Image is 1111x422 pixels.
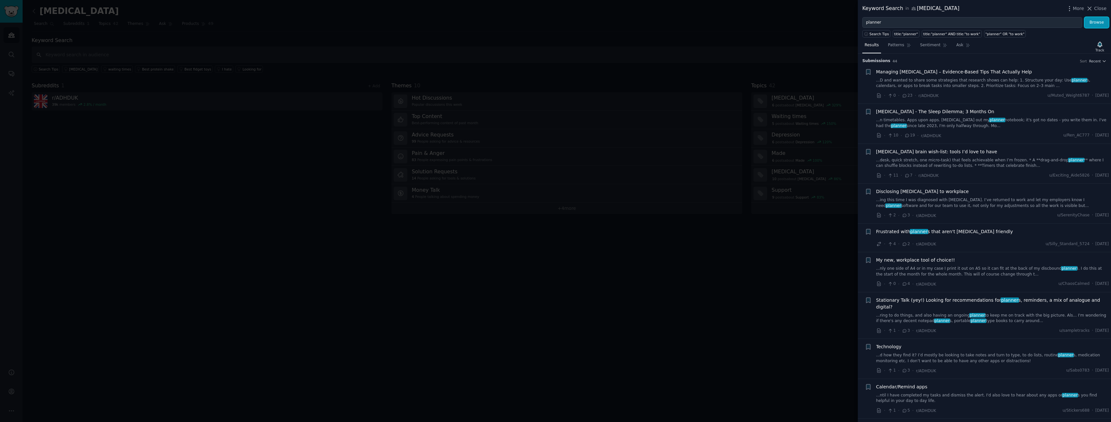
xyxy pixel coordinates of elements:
[1095,173,1109,179] span: [DATE]
[888,368,896,373] span: 1
[1095,408,1109,414] span: [DATE]
[876,297,1109,310] a: Stationary Talk (yey!) Looking for recommendations forplanners, reminders, a mix of analogue and ...
[1095,93,1109,99] span: [DATE]
[923,32,980,36] div: title:"planner" AND title:"to work"
[869,32,889,36] span: Search Tips
[902,281,910,287] span: 4
[876,228,1013,235] span: Frustrated with s that aren't [MEDICAL_DATA] friendly
[894,32,918,36] div: title:"planner"
[888,408,896,414] span: 1
[919,173,939,178] span: r/ADHDUK
[884,241,885,247] span: ·
[1086,5,1106,12] button: Close
[884,367,885,374] span: ·
[893,59,898,63] span: 44
[886,40,913,53] a: Patterns
[902,93,912,99] span: 23
[1071,78,1087,82] span: planner
[916,282,936,287] span: r/ADHDUK
[1093,40,1106,53] button: Track
[876,343,901,350] a: Technology
[876,393,1109,404] a: ...ntil I have completed my tasks and dismiss the alert. I'd also love to hear about any apps orp...
[915,172,916,179] span: ·
[1049,173,1090,179] span: u/Exciting_Aide5826
[912,212,914,219] span: ·
[862,5,960,13] div: Keyword Search [MEDICAL_DATA]
[902,328,910,334] span: 3
[876,78,1109,89] a: ...D and wanted to share some strategies that research shows can help: 1. Structure your day: Use...
[902,368,910,373] span: 3
[884,407,885,414] span: ·
[898,407,899,414] span: ·
[898,92,899,99] span: ·
[1085,17,1109,28] button: Browse
[884,212,885,219] span: ·
[1095,241,1109,247] span: [DATE]
[902,408,910,414] span: 5
[1092,133,1093,138] span: ·
[1061,266,1077,271] span: planner
[876,313,1109,324] a: ...ring to do things, and also having an ongoingplannerto keep me on track with the big picture. ...
[1095,212,1109,218] span: [DATE]
[1095,48,1104,52] div: Track
[893,30,919,38] a: title:"planner"
[898,212,899,219] span: ·
[1059,328,1090,334] span: u/sampletracks
[1092,173,1093,179] span: ·
[1092,408,1093,414] span: ·
[1089,59,1101,63] span: Recent
[984,30,1026,38] a: "planner" OR "to work"
[876,69,1032,75] span: Managing [MEDICAL_DATA] – Evidence-Based Tips That Actually Help
[898,281,899,287] span: ·
[970,319,986,323] span: planner
[934,319,950,323] span: planner
[989,118,1005,122] span: planner
[876,266,1109,277] a: ...nly one side of A4 or in my case I print it out on A5 so it can fit at the back of my discboun...
[904,173,912,179] span: 7
[1058,353,1074,357] span: planner
[901,172,902,179] span: ·
[888,42,904,48] span: Patterns
[1068,158,1084,162] span: planner
[1092,212,1093,218] span: ·
[1080,59,1087,63] div: Sort
[922,30,982,38] a: title:"planner" AND title:"to work"
[956,42,963,48] span: Ask
[920,42,940,48] span: Sentiment
[884,172,885,179] span: ·
[912,327,914,334] span: ·
[1094,5,1106,12] span: Close
[901,132,902,139] span: ·
[888,241,896,247] span: 4
[876,197,1109,209] a: ...ing this time I was diagnosed with [MEDICAL_DATA]. I’ve returned to work and let my employers ...
[885,203,901,208] span: planner
[862,17,1082,28] input: Try a keyword related to your business
[876,384,928,390] a: Calendar/Remind apps
[905,6,909,12] span: in
[1063,408,1090,414] span: u/Stickers688
[916,329,936,333] span: r/ADHDUK
[888,93,896,99] span: 0
[919,93,939,98] span: r/ADHDUK
[888,212,896,218] span: 2
[888,133,898,138] span: 10
[912,407,914,414] span: ·
[1058,281,1089,287] span: u/ChaosCalmed
[1066,5,1084,12] button: More
[876,297,1109,310] span: Stationary Talk (yey!) Looking for recommendations for s, reminders, a mix of analogue and digital?
[902,212,910,218] span: 3
[918,40,950,53] a: Sentiment
[884,281,885,287] span: ·
[862,40,881,53] a: Results
[1063,133,1089,138] span: u/Ren_AC777
[916,408,936,413] span: r/ADHDUK
[888,281,896,287] span: 0
[904,133,915,138] span: 19
[876,108,994,115] a: [MEDICAL_DATA] - The Sleep Dilemma; 3 Months On
[876,157,1109,169] a: ...desk, quick stretch, one micro-task) that feels achievable when I’m frozen. * A **drag-and-dro...
[876,117,1109,129] a: ...n timetables. Apps upon apps. [MEDICAL_DATA] out myplannernotebook; it's got no dates - you wr...
[916,213,936,218] span: r/ADHDUK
